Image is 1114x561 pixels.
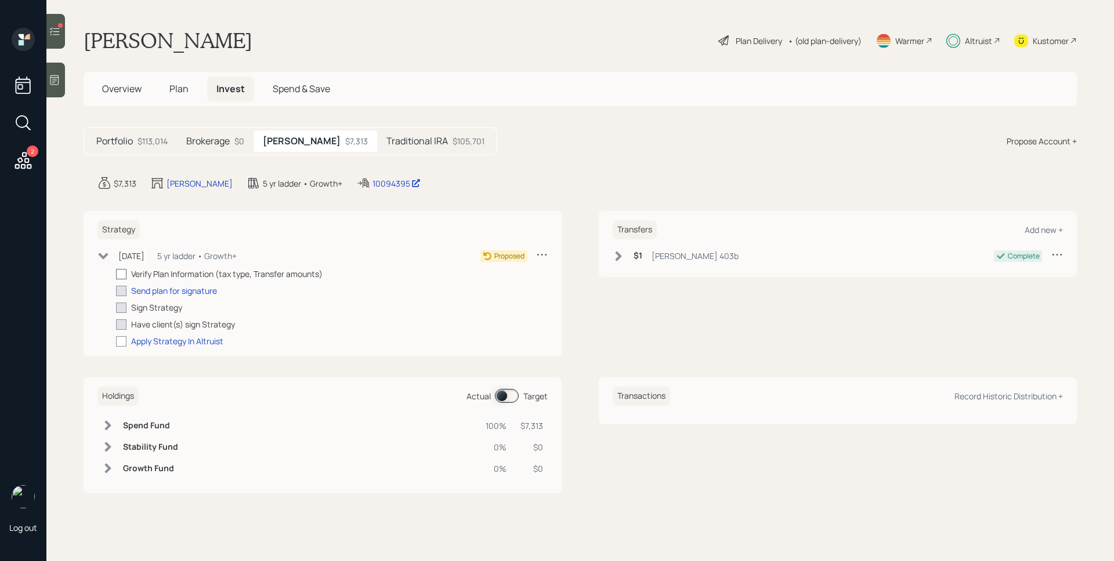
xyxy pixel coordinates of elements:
div: Record Historic Distribution + [954,391,1063,402]
h6: Spend Fund [123,421,178,431]
div: $0 [234,135,244,147]
div: Add new + [1025,224,1063,235]
div: $0 [520,462,543,475]
span: Invest [216,82,245,95]
div: Target [523,390,548,402]
div: Plan Delivery [736,35,782,47]
div: 0% [486,441,507,453]
h6: Stability Fund [123,442,178,452]
div: Send plan for signature [131,285,217,297]
h6: Holdings [97,387,139,406]
div: $7,313 [114,177,136,190]
div: [DATE] [118,250,144,262]
h5: Brokerage [186,136,230,147]
div: [PERSON_NAME] [167,177,233,190]
h6: $1 [634,251,642,261]
h5: Portfolio [96,136,133,147]
span: Overview [102,82,142,95]
div: Sign Strategy [131,301,182,314]
div: Proposed [494,251,525,261]
h6: Transactions [613,387,670,406]
div: Actual [466,390,491,402]
div: Altruist [965,35,992,47]
div: Apply Strategy In Altruist [131,335,223,347]
div: 2 [27,145,38,157]
div: $113,014 [138,135,168,147]
div: 5 yr ladder • Growth+ [157,250,237,262]
div: Propose Account + [1007,135,1077,147]
div: Warmer [895,35,924,47]
h6: Transfers [613,220,657,239]
h5: [PERSON_NAME] [263,136,341,147]
span: Plan [169,82,189,95]
h6: Strategy [97,220,140,239]
div: Log out [9,522,37,533]
div: $7,313 [520,420,543,432]
div: • (old plan-delivery) [788,35,862,47]
div: 10094395 [372,177,421,190]
div: Have client(s) sign Strategy [131,318,235,330]
span: Spend & Save [273,82,330,95]
h6: Growth Fund [123,464,178,473]
img: james-distasi-headshot.png [12,485,35,508]
div: $7,313 [345,135,368,147]
div: Kustomer [1033,35,1069,47]
div: 100% [486,420,507,432]
div: Verify Plan Information (tax type, Transfer amounts) [131,268,323,280]
div: [PERSON_NAME] 403b [652,250,739,262]
div: 5 yr ladder • Growth+ [263,177,342,190]
div: $0 [520,441,543,453]
div: Complete [1008,251,1040,261]
h5: Traditional IRA [386,136,448,147]
h1: [PERSON_NAME] [84,28,252,53]
div: $105,701 [453,135,484,147]
div: 0% [486,462,507,475]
